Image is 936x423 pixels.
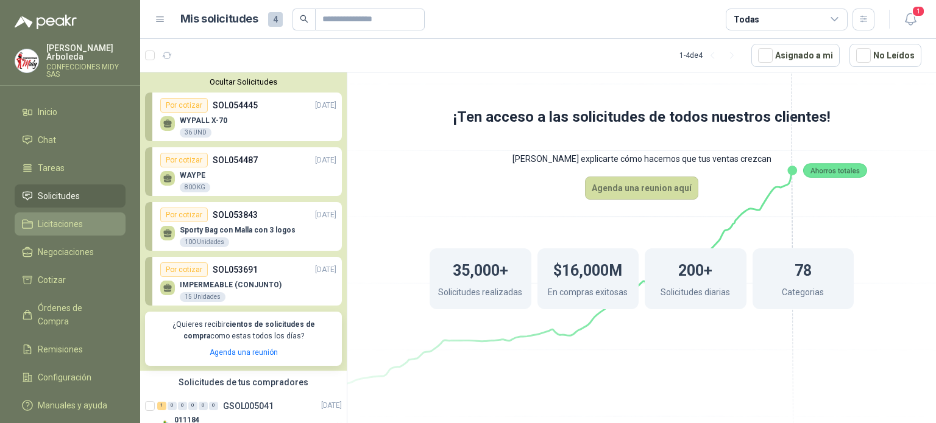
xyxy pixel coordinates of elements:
p: [DATE] [321,400,342,411]
div: Por cotizar [160,98,208,113]
h1: Mis solicitudes [180,10,258,28]
span: Tareas [38,161,65,175]
div: 1 [157,402,166,410]
a: Órdenes de Compra [15,296,126,333]
p: [DATE] [315,264,336,276]
div: Por cotizar [160,153,208,167]
p: WAYPE [180,171,210,180]
a: Tareas [15,156,126,180]
div: Ocultar SolicitudesPor cotizarSOL054445[DATE] WYPALL X-7036 UNDPor cotizarSOL054487[DATE] WAYPE80... [140,72,347,371]
a: Solicitudes [15,184,126,208]
span: Negociaciones [38,245,94,259]
p: IMPERMEABLE (CONJUNTO) [180,281,282,289]
a: Por cotizarSOL053843[DATE] Sporty Bag con Malla con 3 logos100 Unidades [145,202,342,251]
div: 0 [188,402,197,410]
p: WYPALL X-70 [180,116,227,125]
p: GSOL005041 [223,402,274,410]
a: Licitaciones [15,212,126,236]
button: Ocultar Solicitudes [145,77,342,86]
span: Manuales y ayuda [38,399,107,412]
span: Chat [38,133,56,147]
span: Licitaciones [38,217,83,231]
h1: 78 [795,256,812,282]
span: Remisiones [38,343,83,356]
button: Agenda una reunion aquí [585,177,698,200]
div: Por cotizar [160,262,208,277]
a: Negociaciones [15,240,126,264]
span: 1 [912,5,925,17]
p: En compras exitosas [548,285,628,302]
div: 0 [168,402,177,410]
span: Órdenes de Compra [38,301,114,328]
div: 15 Unidades [180,292,225,302]
div: 0 [209,402,218,410]
a: Agenda una reunión [210,348,278,357]
span: search [300,15,308,23]
span: Configuración [38,371,91,384]
img: Logo peakr [15,15,77,29]
div: 0 [199,402,208,410]
div: Por cotizar [160,208,208,222]
a: Chat [15,128,126,152]
p: [DATE] [315,100,336,111]
div: 0 [178,402,187,410]
a: Inicio [15,100,126,124]
a: Remisiones [15,338,126,361]
a: Cotizar [15,268,126,292]
a: Configuración [15,366,126,389]
a: Por cotizarSOL054445[DATE] WYPALL X-7036 UND [145,93,342,141]
div: 800 KG [180,183,210,192]
div: 100 Unidades [180,237,229,247]
div: Solicitudes de tus compradores [140,371,347,394]
button: No Leídos [849,44,921,67]
p: [DATE] [315,209,336,221]
a: Por cotizarSOL054487[DATE] WAYPE800 KG [145,147,342,196]
span: Solicitudes [38,189,80,203]
h1: 200+ [678,256,712,282]
p: SOL053691 [213,263,258,276]
p: SOL054445 [213,99,258,112]
p: Categorias [782,285,824,302]
p: SOL053843 [213,208,258,222]
span: 4 [268,12,283,27]
div: 36 UND [180,128,211,138]
p: Sporty Bag con Malla con 3 logos [180,226,296,234]
p: [DATE] [315,155,336,166]
a: Por cotizarSOL053691[DATE] IMPERMEABLE (CONJUNTO)15 Unidades [145,257,342,306]
h1: $16,000M [553,256,622,282]
p: ¿Quieres recibir como estas todos los días? [152,319,335,342]
div: Todas [734,13,759,26]
img: Company Logo [15,49,38,72]
button: Asignado a mi [751,44,840,67]
p: CONFECCIONES MIDY SAS [46,63,126,78]
div: 1 - 4 de 4 [679,46,742,65]
button: 1 [899,9,921,30]
p: [PERSON_NAME] Arboleda [46,44,126,61]
p: Solicitudes diarias [661,285,730,302]
p: Solicitudes realizadas [438,285,522,302]
span: Cotizar [38,273,66,287]
h1: 35,000+ [453,256,508,282]
span: Inicio [38,105,57,119]
p: SOL054487 [213,153,258,167]
a: Manuales y ayuda [15,394,126,417]
b: cientos de solicitudes de compra [183,320,315,340]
